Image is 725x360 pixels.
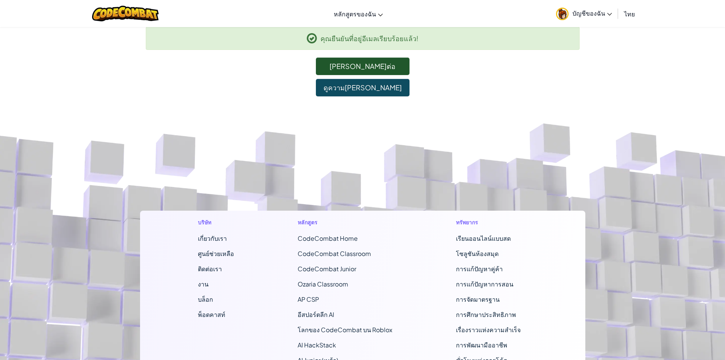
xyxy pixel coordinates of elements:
a: CodeCombat Junior [298,265,356,273]
a: หลักสูตรของฉัน [330,3,387,24]
a: งาน [198,280,209,288]
a: การแก้ปัญหาคู่ค้า [456,265,503,273]
a: Ozaria Classroom [298,280,348,288]
a: เรื่องราวแห่งความสำเร็จ [456,326,521,334]
a: AI HackStack [298,341,336,349]
a: บล็อก [198,295,213,303]
a: ดูความ[PERSON_NAME] [316,79,410,96]
a: พ็อดคาสท์ [198,310,225,318]
a: เรียนออนไลน์แบบสด [456,234,511,242]
a: [PERSON_NAME]ต่อ [316,58,410,75]
a: การแก้ปัญหาการสอน [456,280,513,288]
h1: บริษัท [198,218,234,226]
img: avatar [556,8,569,20]
span: บัญชีของฉัน [572,9,612,17]
a: อีสปอร์ตลีก AI [298,310,334,318]
span: ไทย [624,10,635,18]
a: การจัดมาตรฐาน [456,295,500,303]
span: หลักสูตรของฉัน [334,10,376,18]
a: บัญชีของฉัน [552,2,616,26]
h1: หลักสูตร [298,218,392,226]
h1: ทรัพยากร [456,218,527,226]
a: CodeCombat Classroom [298,250,371,258]
a: AP CSP [298,295,319,303]
span: ติดต่อเรา [198,265,222,273]
a: ศูนย์ช่วยเหลือ [198,250,234,258]
a: เกี่ยวกับเรา [198,234,227,242]
span: คุณยืนยันที่อยู่อีเมลเรียบร้อยแล้ว! [320,33,418,44]
a: โลกของ CodeCombat บน Roblox [298,326,392,334]
a: โซลูชันห้องสมุด [456,250,499,258]
img: CodeCombat logo [92,6,159,21]
span: CodeCombat Home [298,234,358,242]
a: การพัฒนามืออาชีพ [456,341,507,349]
a: การศึกษาประสิทธิภาพ [456,310,516,318]
a: ไทย [620,3,639,24]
